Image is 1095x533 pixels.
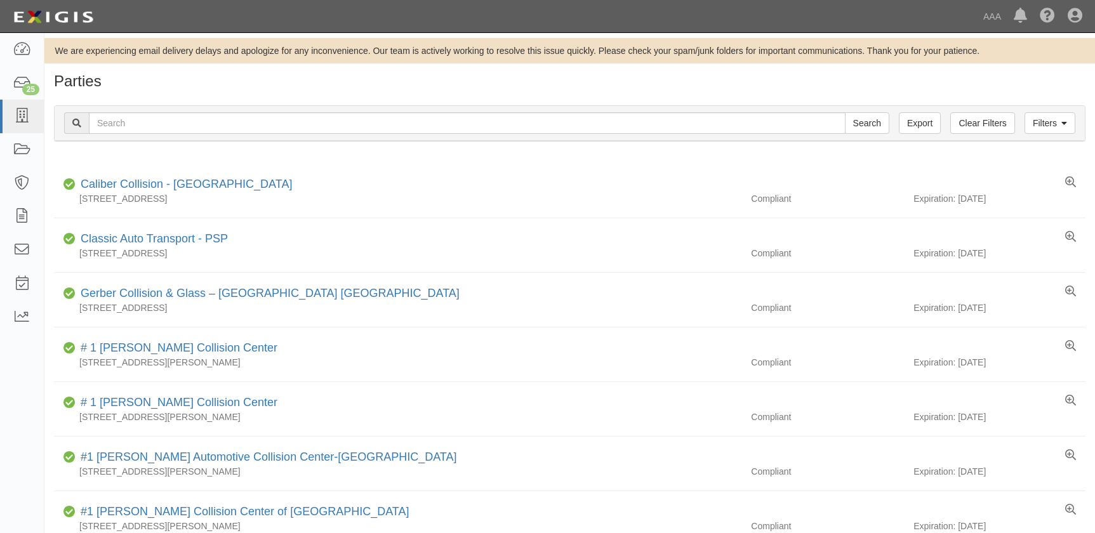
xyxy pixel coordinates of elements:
div: 25 [22,84,39,95]
div: Expiration: [DATE] [913,192,1085,205]
i: Compliant [63,289,76,298]
a: #1 [PERSON_NAME] Automotive Collision Center-[GEOGRAPHIC_DATA] [81,451,457,463]
a: Gerber Collision & Glass – [GEOGRAPHIC_DATA] [GEOGRAPHIC_DATA] [81,287,460,299]
div: Compliant [741,411,913,423]
i: Compliant [63,235,76,244]
a: View results summary [1065,340,1076,353]
div: #1 Cochran Automotive Collision Center-Monroeville [76,449,457,466]
div: We are experiencing email delivery delays and apologize for any inconvenience. Our team is active... [44,44,1095,57]
div: # 1 Cochran Collision Center [76,340,277,357]
div: [STREET_ADDRESS][PERSON_NAME] [54,465,741,478]
div: # 1 Cochran Collision Center [76,395,277,411]
div: Expiration: [DATE] [913,301,1085,314]
h1: Parties [54,73,1085,89]
div: Expiration: [DATE] [913,356,1085,369]
input: Search [845,112,889,134]
i: Help Center - Complianz [1040,9,1055,24]
a: # 1 [PERSON_NAME] Collision Center [81,396,277,409]
a: View results summary [1065,176,1076,189]
div: Expiration: [DATE] [913,520,1085,532]
a: # 1 [PERSON_NAME] Collision Center [81,341,277,354]
i: Compliant [63,508,76,517]
a: View results summary [1065,395,1076,407]
div: Classic Auto Transport - PSP [76,231,228,247]
div: Compliant [741,192,913,205]
div: [STREET_ADDRESS] [54,301,741,314]
i: Compliant [63,398,76,407]
input: Search [89,112,846,134]
a: View results summary [1065,286,1076,298]
div: [STREET_ADDRESS][PERSON_NAME] [54,411,741,423]
div: Caliber Collision - Gainesville [76,176,292,193]
div: Compliant [741,247,913,260]
a: AAA [977,4,1007,29]
div: [STREET_ADDRESS][PERSON_NAME] [54,520,741,532]
div: Expiration: [DATE] [913,411,1085,423]
a: Filters [1025,112,1075,134]
div: Compliant [741,465,913,478]
div: #1 Cochran Collision Center of Greensburg [76,504,409,520]
i: Compliant [63,344,76,353]
i: Compliant [63,180,76,189]
a: Classic Auto Transport - PSP [81,232,228,245]
a: #1 [PERSON_NAME] Collision Center of [GEOGRAPHIC_DATA] [81,505,409,518]
a: View results summary [1065,449,1076,462]
div: Compliant [741,356,913,369]
a: Caliber Collision - [GEOGRAPHIC_DATA] [81,178,292,190]
div: [STREET_ADDRESS] [54,247,741,260]
i: Compliant [63,453,76,462]
div: Compliant [741,520,913,532]
div: Expiration: [DATE] [913,247,1085,260]
div: [STREET_ADDRESS][PERSON_NAME] [54,356,741,369]
img: logo-5460c22ac91f19d4615b14bd174203de0afe785f0fc80cf4dbbc73dc1793850b.png [10,6,97,29]
div: Gerber Collision & Glass – Houston Brighton [76,286,460,302]
a: Export [899,112,941,134]
div: Expiration: [DATE] [913,465,1085,478]
a: View results summary [1065,504,1076,517]
div: [STREET_ADDRESS] [54,192,741,205]
a: Clear Filters [950,112,1014,134]
a: View results summary [1065,231,1076,244]
div: Compliant [741,301,913,314]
